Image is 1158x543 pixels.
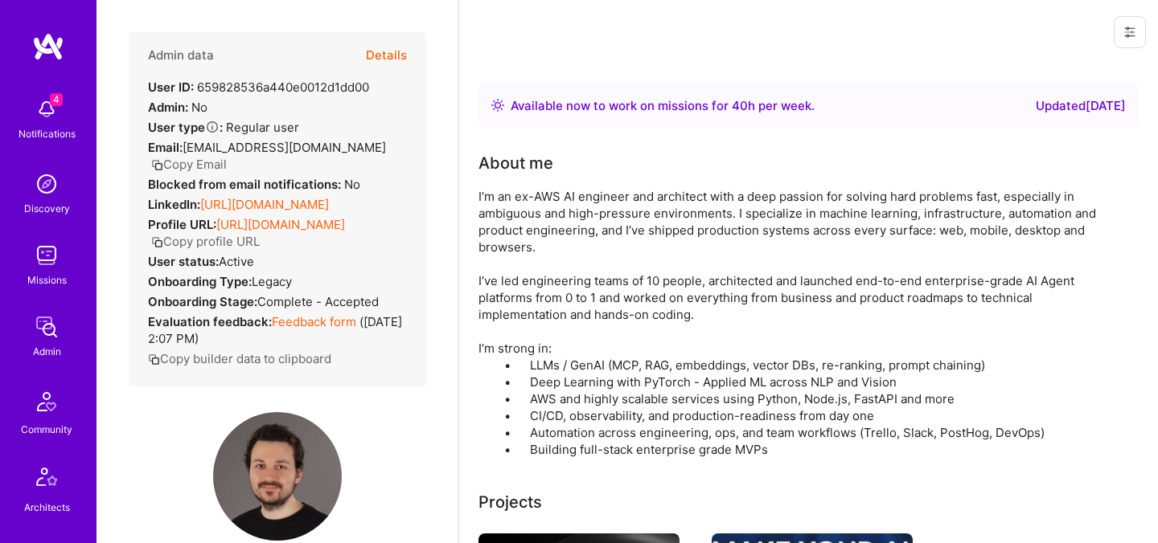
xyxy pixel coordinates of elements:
div: I’m an ex-AWS AI engineer and architect with a deep passion for solving hard problems fast, espec... [478,188,1122,458]
span: Complete - Accepted [257,294,379,309]
div: Updated [DATE] [1036,96,1126,116]
button: Details [366,32,407,79]
div: No [148,99,207,116]
strong: Email: [148,140,183,155]
i: icon Copy [148,353,160,365]
a: [URL][DOMAIN_NAME] [200,197,329,212]
img: Availability [491,99,504,112]
strong: User status: [148,254,219,269]
div: No [148,176,360,193]
div: Notifications [18,125,76,142]
div: Missions [27,271,67,288]
img: logo [32,32,64,61]
div: Available now to work on missions for h per week . [511,96,815,116]
div: ( [DATE] 2:07 PM ) [148,313,407,347]
img: Architects [27,460,66,499]
strong: User ID: [148,80,194,95]
span: 40 [732,98,748,113]
strong: Profile URL: [148,217,216,232]
img: admin teamwork [31,311,63,343]
img: Community [27,382,66,421]
i: icon Copy [151,236,163,248]
i: Help [205,120,220,134]
strong: LinkedIn: [148,197,200,212]
img: teamwork [31,239,63,271]
button: Copy builder data to clipboard [148,350,331,367]
div: Admin [33,343,61,360]
div: Architects [24,499,70,516]
h4: Admin data [148,48,214,63]
img: User Avatar [213,412,342,541]
span: legacy [252,274,292,289]
div: Projects [478,490,542,514]
span: Active [219,254,254,269]
strong: Admin: [148,100,188,115]
div: Discovery [24,200,70,217]
button: Copy profile URL [151,233,260,250]
div: Community [21,421,72,438]
strong: Onboarding Type: [148,274,252,289]
div: Regular user [148,119,299,136]
a: [URL][DOMAIN_NAME] [216,217,345,232]
i: icon Copy [151,159,163,171]
img: bell [31,93,63,125]
button: Copy Email [151,156,227,173]
a: Feedback form [272,314,356,329]
strong: Blocked from email notifications: [148,177,344,192]
div: 659828536a440e0012d1dd00 [148,79,369,96]
strong: User type : [148,120,223,135]
span: 4 [50,93,63,106]
span: [EMAIL_ADDRESS][DOMAIN_NAME] [183,140,386,155]
strong: Evaluation feedback: [148,314,272,329]
img: discovery [31,168,63,200]
div: About me [478,151,553,175]
strong: Onboarding Stage: [148,294,257,309]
